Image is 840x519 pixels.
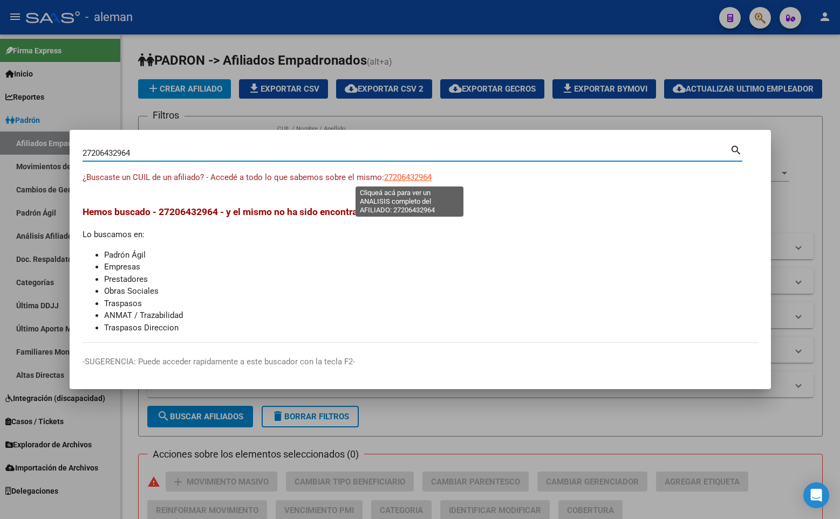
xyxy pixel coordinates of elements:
mat-icon: search [730,143,742,156]
span: ¿Buscaste un CUIL de un afiliado? - Accedé a todo lo que sabemos sobre el mismo: [83,172,384,182]
span: 27206432964 [384,172,432,182]
span: Hemos buscado - 27206432964 - y el mismo no ha sido encontrado [83,206,368,217]
p: -SUGERENCIA: Puede acceder rapidamente a este buscador con la tecla F2- [83,356,758,368]
li: Obras Sociales [104,285,758,297]
li: Traspasos Direccion [104,322,758,334]
li: Prestadores [104,273,758,286]
div: Lo buscamos en: [83,205,758,334]
li: Empresas [104,261,758,273]
li: Traspasos [104,297,758,310]
div: Open Intercom Messenger [803,482,829,508]
li: Padrón Ágil [104,249,758,261]
li: ANMAT / Trazabilidad [104,309,758,322]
